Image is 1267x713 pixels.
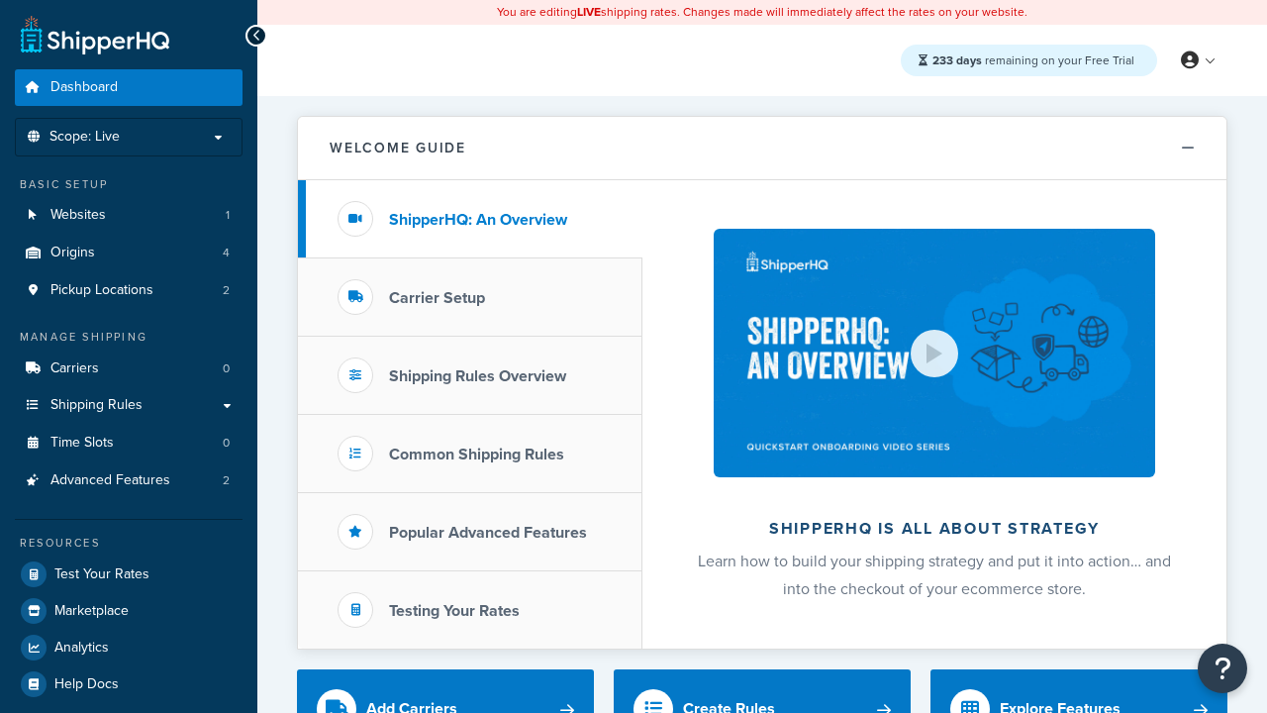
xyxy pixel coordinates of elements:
[15,557,243,592] a: Test Your Rates
[50,245,95,261] span: Origins
[54,566,149,583] span: Test Your Rates
[54,640,109,657] span: Analytics
[223,435,230,452] span: 0
[54,676,119,693] span: Help Docs
[223,282,230,299] span: 2
[15,69,243,106] a: Dashboard
[223,472,230,489] span: 2
[389,446,564,463] h3: Common Shipping Rules
[15,630,243,665] a: Analytics
[50,472,170,489] span: Advanced Features
[223,360,230,377] span: 0
[389,211,567,229] h3: ShipperHQ: An Overview
[389,289,485,307] h3: Carrier Setup
[15,425,243,461] a: Time Slots0
[15,329,243,346] div: Manage Shipping
[695,520,1174,538] h2: ShipperHQ is all about strategy
[15,272,243,309] a: Pickup Locations2
[15,666,243,702] a: Help Docs
[50,79,118,96] span: Dashboard
[50,360,99,377] span: Carriers
[15,351,243,387] a: Carriers0
[577,3,601,21] b: LIVE
[698,550,1171,600] span: Learn how to build your shipping strategy and put it into action… and into the checkout of your e...
[15,462,243,499] li: Advanced Features
[15,235,243,271] a: Origins4
[15,176,243,193] div: Basic Setup
[330,141,466,155] h2: Welcome Guide
[389,602,520,620] h3: Testing Your Rates
[50,397,143,414] span: Shipping Rules
[1198,644,1247,693] button: Open Resource Center
[50,435,114,452] span: Time Slots
[226,207,230,224] span: 1
[15,387,243,424] a: Shipping Rules
[15,593,243,629] a: Marketplace
[15,272,243,309] li: Pickup Locations
[932,51,982,69] strong: 233 days
[298,117,1226,180] button: Welcome Guide
[15,197,243,234] a: Websites1
[714,229,1155,477] img: ShipperHQ is all about strategy
[15,462,243,499] a: Advanced Features2
[15,197,243,234] li: Websites
[15,425,243,461] li: Time Slots
[15,235,243,271] li: Origins
[50,282,153,299] span: Pickup Locations
[49,129,120,146] span: Scope: Live
[54,603,129,620] span: Marketplace
[50,207,106,224] span: Websites
[15,351,243,387] li: Carriers
[932,51,1134,69] span: remaining on your Free Trial
[389,524,587,542] h3: Popular Advanced Features
[223,245,230,261] span: 4
[389,367,566,385] h3: Shipping Rules Overview
[15,535,243,552] div: Resources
